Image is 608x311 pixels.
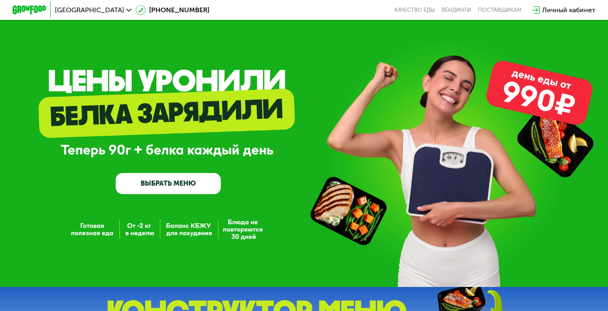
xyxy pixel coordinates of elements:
a: ВЫБРАТЬ МЕНЮ [116,173,221,194]
div: поставщикам [478,7,521,14]
div: Личный кабинет [542,5,595,15]
a: [PHONE_NUMBER] [136,5,209,15]
a: Вендинги [442,7,471,14]
a: Качество еды [394,7,435,14]
span: [GEOGRAPHIC_DATA] [55,7,124,14]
